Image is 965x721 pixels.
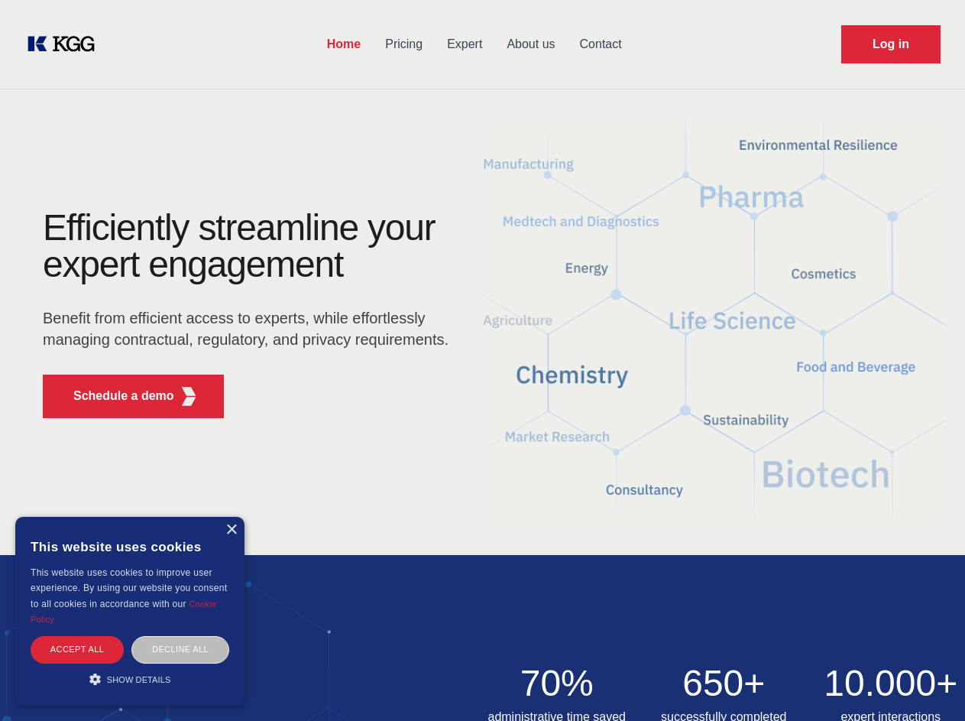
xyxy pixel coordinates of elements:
div: Accept all [31,636,124,663]
a: Pricing [373,24,435,64]
div: Show details [31,671,229,687]
a: KOL Knowledge Platform: Talk to Key External Experts (KEE) [24,32,107,57]
iframe: Chat Widget [889,648,965,721]
div: This website uses cookies [31,528,229,565]
h2: 70% [483,665,632,702]
div: Close [225,525,237,536]
p: Schedule a demo [73,387,174,405]
img: KGG Fifth Element RED [180,387,199,406]
span: Show details [107,675,171,684]
a: About us [494,24,567,64]
a: Home [315,24,373,64]
a: Cookie Policy [31,599,217,624]
h2: 650+ [649,665,798,702]
img: KGG Fifth Element RED [483,99,947,540]
a: Request Demo [841,25,941,63]
a: Expert [435,24,494,64]
button: Schedule a demoKGG Fifth Element RED [43,375,224,418]
div: Decline all [131,636,229,663]
span: This website uses cookies to improve user experience. By using our website you consent to all coo... [31,567,227,609]
a: Contact [568,24,634,64]
h1: Efficiently streamline your expert engagement [43,209,458,283]
p: Benefit from efficient access to experts, while effortlessly managing contractual, regulatory, an... [43,307,458,350]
